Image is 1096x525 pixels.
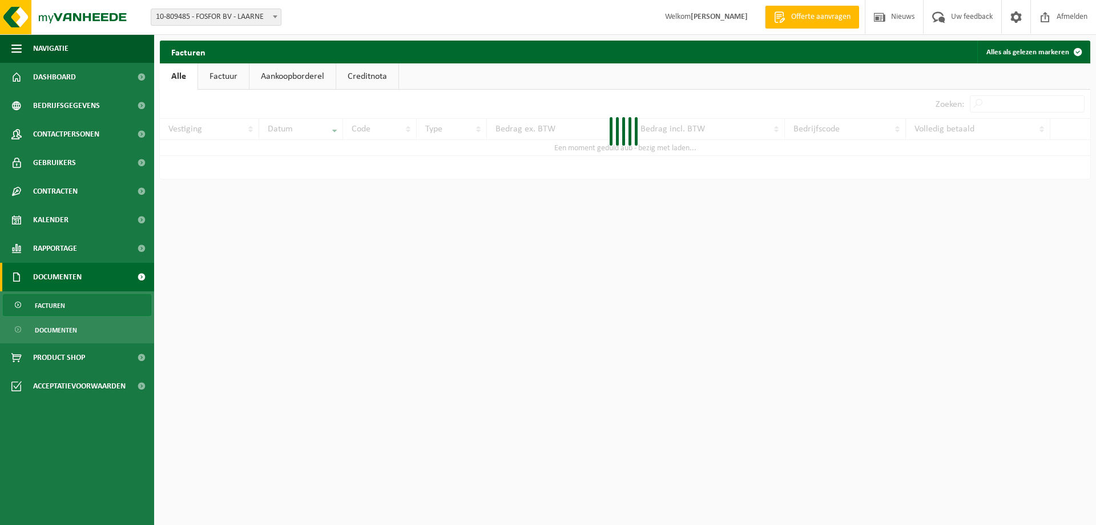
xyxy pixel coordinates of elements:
[788,11,853,23] span: Offerte aanvragen
[765,6,859,29] a: Offerte aanvragen
[198,63,249,90] a: Factuur
[33,34,68,63] span: Navigatie
[33,263,82,291] span: Documenten
[3,294,151,316] a: Facturen
[33,177,78,206] span: Contracten
[33,372,126,400] span: Acceptatievoorwaarden
[33,120,99,149] span: Contactpersonen
[33,91,100,120] span: Bedrijfsgegevens
[33,63,76,91] span: Dashboard
[249,63,336,90] a: Aankoopborderel
[977,41,1089,63] button: Alles als gelezen markeren
[151,9,281,25] span: 10-809485 - FOSFOR BV - LAARNE
[151,9,281,26] span: 10-809485 - FOSFOR BV - LAARNE
[160,63,198,90] a: Alle
[35,319,77,341] span: Documenten
[160,41,217,63] h2: Facturen
[33,149,76,177] span: Gebruikers
[3,319,151,340] a: Documenten
[35,295,65,316] span: Facturen
[33,234,77,263] span: Rapportage
[691,13,748,21] strong: [PERSON_NAME]
[336,63,398,90] a: Creditnota
[33,206,68,234] span: Kalender
[33,343,85,372] span: Product Shop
